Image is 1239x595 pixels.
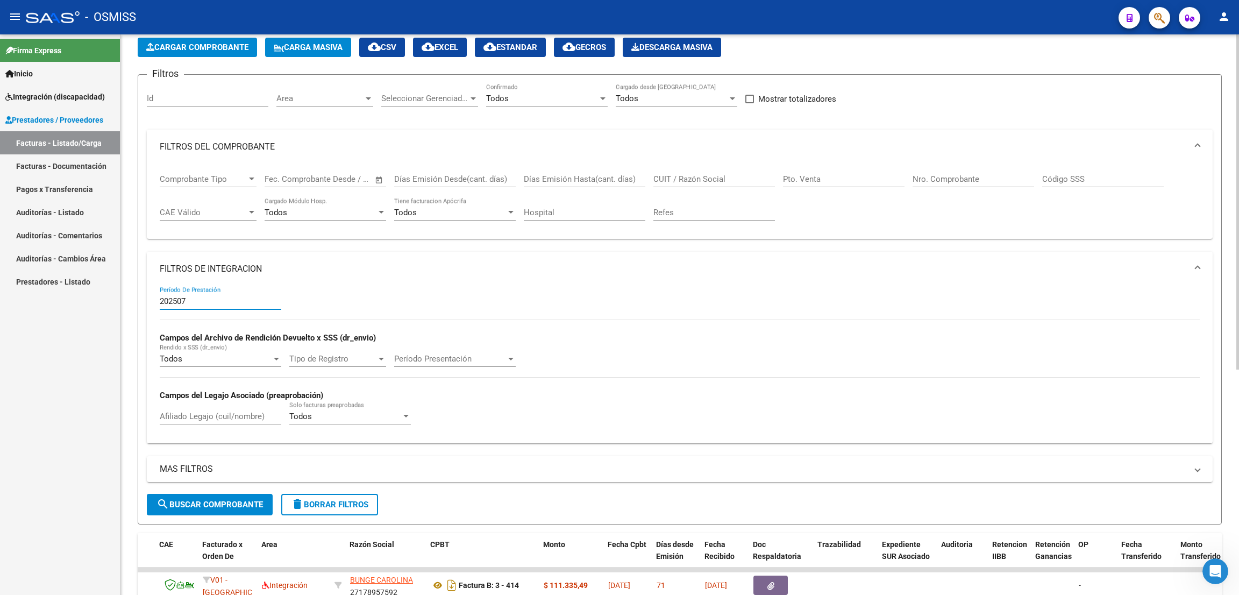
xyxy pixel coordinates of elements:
[146,42,248,52] span: Cargar Comprobante
[1035,540,1072,561] span: Retención Ganancias
[281,494,378,515] button: Borrar Filtros
[603,533,652,580] datatable-header-cell: Fecha Cpbt
[753,540,801,561] span: Doc Respaldatoria
[1079,581,1081,590] span: -
[261,540,277,549] span: Area
[749,533,813,580] datatable-header-cell: Doc Respaldatoria
[704,540,735,561] span: Fecha Recibido
[147,494,273,515] button: Buscar Comprobante
[160,174,247,184] span: Comprobante Tipo
[147,286,1213,443] div: FILTROS DE INTEGRACION
[289,354,376,364] span: Tipo de Registro
[160,463,1187,475] mat-panel-title: MAS FILTROS
[160,333,376,343] strong: Campos del Archivo de Rendición Devuelto x SSS (dr_envio)
[562,42,606,52] span: Gecros
[544,581,588,590] strong: $ 111.335,49
[878,533,937,580] datatable-header-cell: Expediente SUR Asociado
[350,576,413,584] span: BUNGE CAROLINA
[941,540,973,549] span: Auditoria
[422,40,435,53] mat-icon: cloud_download
[262,581,308,590] span: Integración
[1180,540,1221,561] span: Monto Transferido
[291,498,304,511] mat-icon: delete
[1202,558,1228,584] iframe: Intercom live chat
[631,42,713,52] span: Descarga Masiva
[422,42,458,52] span: EXCEL
[705,581,727,590] span: [DATE]
[257,533,330,580] datatable-header-cell: Area
[459,581,519,590] strong: Factura B: 3 - 414
[160,208,247,217] span: CAE Válido
[882,540,930,561] span: Expediente SUR Asociado
[5,68,33,80] span: Inicio
[426,533,539,580] datatable-header-cell: CPBT
[265,174,308,184] input: Fecha inicio
[483,42,537,52] span: Estandar
[373,174,386,186] button: Open calendar
[652,533,700,580] datatable-header-cell: Días desde Emisión
[394,354,506,364] span: Período Presentación
[289,412,312,421] span: Todos
[147,130,1213,164] mat-expansion-panel-header: FILTROS DEL COMPROBANTE
[85,5,136,29] span: - OSMISS
[1074,533,1117,580] datatable-header-cell: OP
[291,500,368,509] span: Borrar Filtros
[817,540,861,549] span: Trazabilidad
[5,114,103,126] span: Prestadores / Proveedores
[1117,533,1176,580] datatable-header-cell: Fecha Transferido
[430,540,450,549] span: CPBT
[1176,533,1235,580] datatable-header-cell: Monto Transferido
[147,456,1213,482] mat-expansion-panel-header: MAS FILTROS
[5,91,105,103] span: Integración (discapacidad)
[202,540,243,561] span: Facturado x Orden De
[813,533,878,580] datatable-header-cell: Trazabilidad
[159,540,173,549] span: CAE
[160,354,182,364] span: Todos
[1031,533,1074,580] datatable-header-cell: Retención Ganancias
[539,533,603,580] datatable-header-cell: Monto
[992,540,1027,561] span: Retencion IIBB
[608,581,630,590] span: [DATE]
[758,93,836,105] span: Mostrar totalizadores
[160,391,323,400] strong: Campos del Legajo Asociado (preaprobación)
[276,94,364,103] span: Area
[368,42,396,52] span: CSV
[543,540,565,549] span: Monto
[413,38,467,57] button: EXCEL
[1121,540,1162,561] span: Fecha Transferido
[198,533,257,580] datatable-header-cell: Facturado x Orden De
[700,533,749,580] datatable-header-cell: Fecha Recibido
[988,533,1031,580] datatable-header-cell: Retencion IIBB
[623,38,721,57] app-download-masive: Descarga masiva de comprobantes (adjuntos)
[656,540,694,561] span: Días desde Emisión
[368,40,381,53] mat-icon: cloud_download
[381,94,468,103] span: Seleccionar Gerenciador
[657,581,665,590] span: 71
[156,498,169,511] mat-icon: search
[562,40,575,53] mat-icon: cloud_download
[623,38,721,57] button: Descarga Masiva
[475,38,546,57] button: Estandar
[147,252,1213,286] mat-expansion-panel-header: FILTROS DE INTEGRACION
[483,40,496,53] mat-icon: cloud_download
[9,10,22,23] mat-icon: menu
[138,38,257,57] button: Cargar Comprobante
[350,540,394,549] span: Razón Social
[394,208,417,217] span: Todos
[5,45,61,56] span: Firma Express
[265,38,351,57] button: Carga Masiva
[160,141,1187,153] mat-panel-title: FILTROS DEL COMPROBANTE
[1217,10,1230,23] mat-icon: person
[156,500,263,509] span: Buscar Comprobante
[274,42,343,52] span: Carga Masiva
[937,533,988,580] datatable-header-cell: Auditoria
[345,533,426,580] datatable-header-cell: Razón Social
[616,94,638,103] span: Todos
[608,540,646,549] span: Fecha Cpbt
[160,263,1187,275] mat-panel-title: FILTROS DE INTEGRACION
[318,174,370,184] input: Fecha fin
[147,66,184,81] h3: Filtros
[486,94,509,103] span: Todos
[155,533,198,580] datatable-header-cell: CAE
[554,38,615,57] button: Gecros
